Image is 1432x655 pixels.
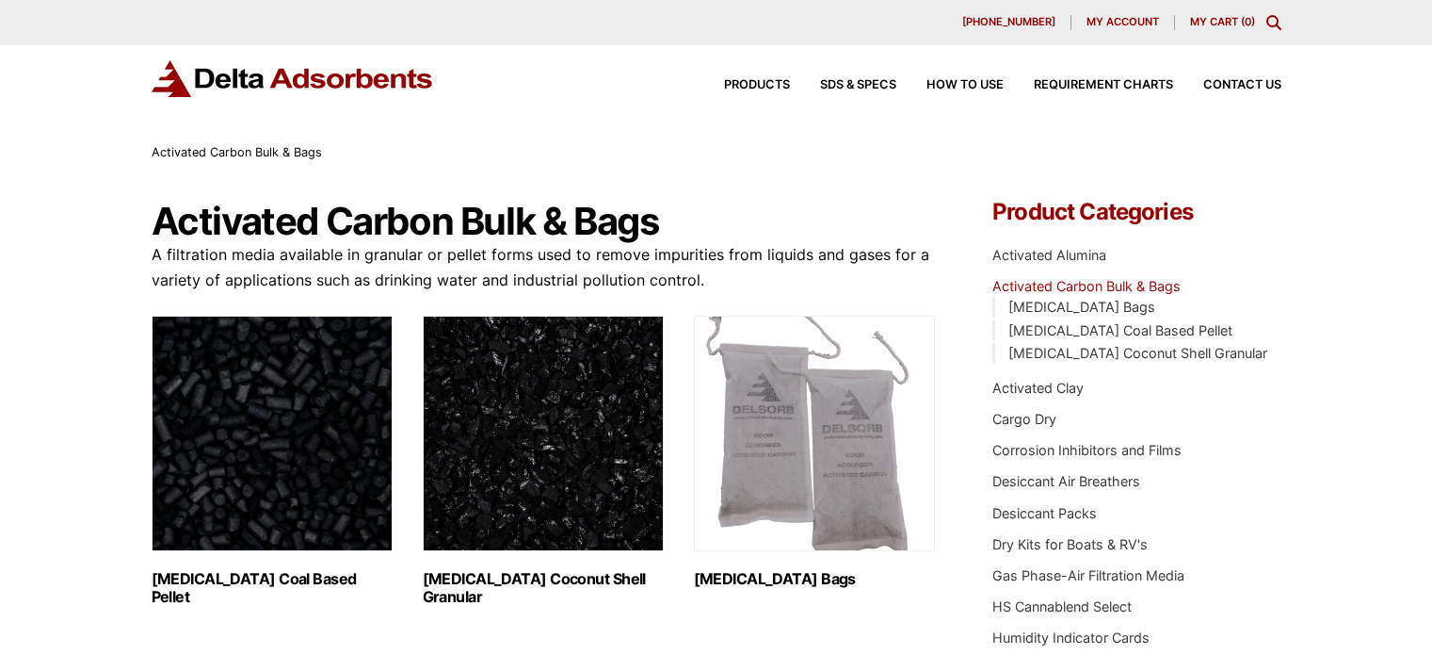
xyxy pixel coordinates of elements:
span: Products [724,79,790,91]
h2: [MEDICAL_DATA] Bags [694,570,935,588]
a: SDS & SPECS [790,79,896,91]
h1: Activated Carbon Bulk & Bags [152,201,937,242]
span: My account [1086,17,1159,27]
img: Activated Carbon Coal Based Pellet [152,316,393,551]
a: Activated Alumina [992,247,1106,263]
h2: [MEDICAL_DATA] Coconut Shell Granular [423,570,664,606]
a: How to Use [896,79,1004,91]
span: Contact Us [1203,79,1281,91]
a: Visit product category Activated Carbon Coal Based Pellet [152,316,393,606]
a: Requirement Charts [1004,79,1173,91]
h2: [MEDICAL_DATA] Coal Based Pellet [152,570,393,606]
a: Humidity Indicator Cards [992,630,1150,646]
a: My account [1071,15,1175,30]
a: Activated Clay [992,380,1084,396]
span: SDS & SPECS [820,79,896,91]
h4: Product Categories [992,201,1280,223]
img: Activated Carbon Coconut Shell Granular [423,316,664,551]
a: Activated Carbon Bulk & Bags [992,278,1181,294]
a: [MEDICAL_DATA] Bags [1008,299,1155,315]
a: Desiccant Air Breathers [992,473,1140,489]
a: Cargo Dry [992,411,1056,427]
a: Contact Us [1173,79,1281,91]
span: How to Use [926,79,1004,91]
span: Activated Carbon Bulk & Bags [152,145,322,159]
a: My Cart (0) [1190,15,1255,28]
a: Visit product category Activated Carbon Coconut Shell Granular [423,316,664,606]
a: Corrosion Inhibitors and Films [992,442,1182,458]
span: [PHONE_NUMBER] [962,17,1055,27]
a: Dry Kits for Boats & RV's [992,536,1148,552]
img: Delta Adsorbents [152,60,434,97]
p: A filtration media available in granular or pellet forms used to remove impurities from liquids a... [152,242,937,293]
a: HS Cannablend Select [992,598,1132,614]
a: Gas Phase-Air Filtration Media [992,567,1184,583]
a: Visit product category Activated Carbon Bags [694,316,935,588]
a: [MEDICAL_DATA] Coal Based Pellet [1008,322,1232,338]
span: Requirement Charts [1034,79,1173,91]
a: [MEDICAL_DATA] Coconut Shell Granular [1008,345,1267,361]
div: Toggle Modal Content [1266,15,1281,30]
img: Activated Carbon Bags [694,316,935,551]
a: Desiccant Packs [992,505,1097,521]
a: Products [694,79,790,91]
span: 0 [1245,15,1251,28]
a: [PHONE_NUMBER] [947,15,1071,30]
